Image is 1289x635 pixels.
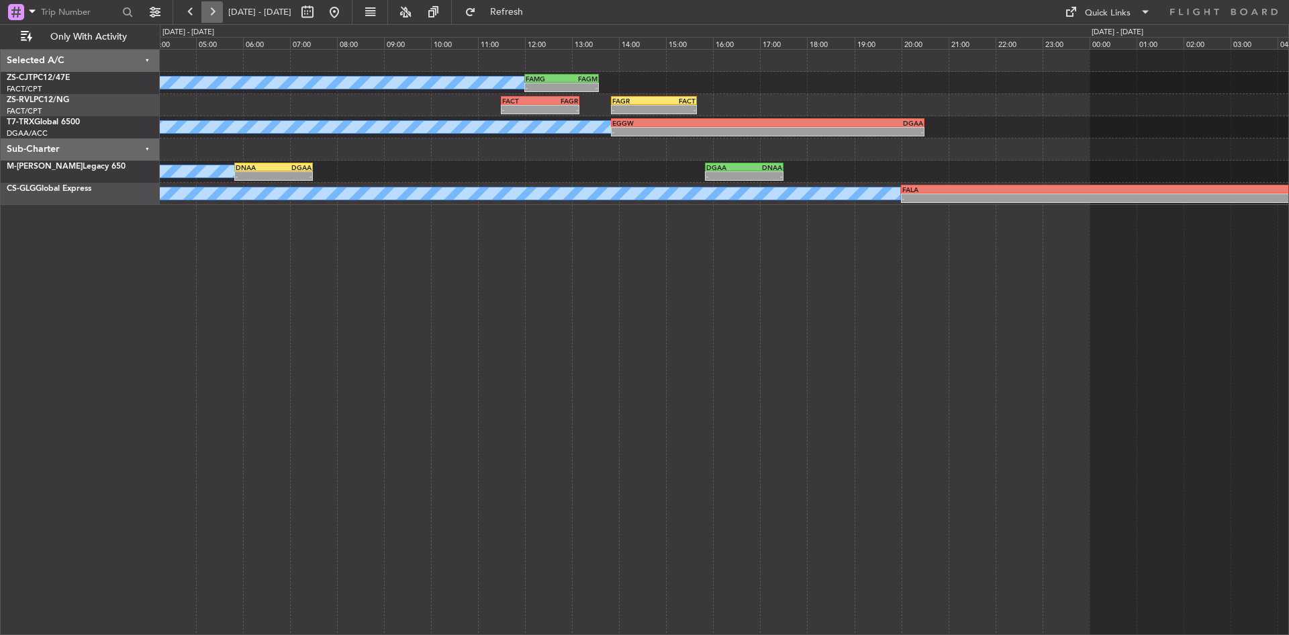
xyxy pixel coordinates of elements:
[7,185,91,193] a: CS-GLGGlobal Express
[7,96,34,104] span: ZS-RVL
[902,185,1167,194] div: FALA
[228,6,291,18] span: [DATE] - [DATE]
[243,37,290,49] div: 06:00
[1231,37,1278,49] div: 03:00
[526,75,562,83] div: FAMG
[149,37,196,49] div: 04:00
[274,172,312,180] div: -
[7,84,42,94] a: FACT/CPT
[855,37,902,49] div: 19:00
[15,26,146,48] button: Only With Activity
[502,97,540,105] div: FACT
[526,83,562,91] div: -
[807,37,854,49] div: 18:00
[478,37,525,49] div: 11:00
[236,163,274,171] div: DNAA
[525,37,572,49] div: 12:00
[1184,37,1231,49] div: 02:00
[337,37,384,49] div: 08:00
[7,96,69,104] a: ZS-RVLPC12/NG
[540,97,579,105] div: FAGR
[612,97,654,105] div: FAGR
[902,194,1167,202] div: -
[7,74,70,82] a: ZS-CJTPC12/47E
[612,105,654,114] div: -
[384,37,431,49] div: 09:00
[706,163,745,171] div: DGAA
[744,163,782,171] div: DNAA
[619,37,666,49] div: 14:00
[431,37,478,49] div: 10:00
[196,37,243,49] div: 05:00
[1085,7,1131,20] div: Quick Links
[1092,27,1143,38] div: [DATE] - [DATE]
[540,105,579,114] div: -
[760,37,807,49] div: 17:00
[612,119,768,127] div: EGGW
[7,163,126,171] a: M-[PERSON_NAME]Legacy 650
[502,105,540,114] div: -
[7,118,34,126] span: T7-TRX
[767,119,923,127] div: DGAA
[35,32,142,42] span: Only With Activity
[7,106,42,116] a: FACT/CPT
[654,105,696,114] div: -
[7,118,80,126] a: T7-TRXGlobal 6500
[7,163,83,171] span: M-[PERSON_NAME]
[562,75,598,83] div: FAGM
[572,37,619,49] div: 13:00
[562,83,598,91] div: -
[479,7,535,17] span: Refresh
[1043,37,1090,49] div: 23:00
[236,172,274,180] div: -
[290,37,337,49] div: 07:00
[41,2,118,22] input: Trip Number
[1058,1,1157,23] button: Quick Links
[7,185,36,193] span: CS-GLG
[902,37,949,49] div: 20:00
[713,37,760,49] div: 16:00
[7,128,48,138] a: DGAA/ACC
[1137,37,1184,49] div: 01:00
[7,74,33,82] span: ZS-CJT
[612,128,768,136] div: -
[949,37,996,49] div: 21:00
[706,172,745,180] div: -
[666,37,713,49] div: 15:00
[459,1,539,23] button: Refresh
[162,27,214,38] div: [DATE] - [DATE]
[744,172,782,180] div: -
[996,37,1043,49] div: 22:00
[767,128,923,136] div: -
[654,97,696,105] div: FACT
[274,163,312,171] div: DGAA
[1090,37,1137,49] div: 00:00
